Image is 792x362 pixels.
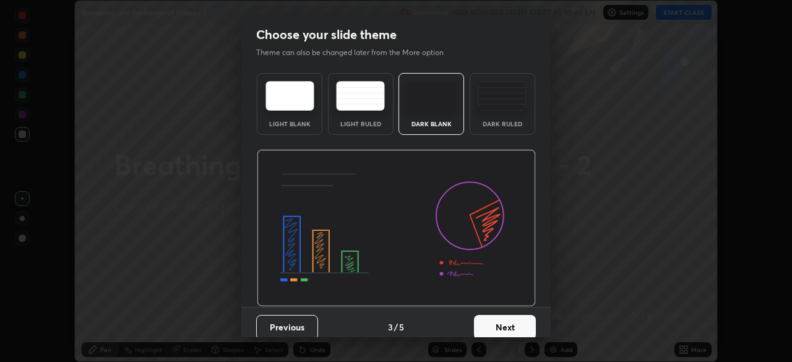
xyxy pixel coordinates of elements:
div: Light Blank [265,121,314,127]
h4: 5 [399,321,404,334]
button: Previous [256,315,318,340]
button: Next [474,315,536,340]
div: Light Ruled [336,121,385,127]
h4: / [394,321,398,334]
img: darkTheme.f0cc69e5.svg [407,81,456,111]
h4: 3 [388,321,393,334]
p: Theme can also be changed later from the More option [256,47,457,58]
img: darkRuledTheme.de295e13.svg [478,81,527,111]
div: Dark Ruled [478,121,527,127]
div: Dark Blank [407,121,456,127]
h2: Choose your slide theme [256,27,397,43]
img: lightTheme.e5ed3b09.svg [265,81,314,111]
img: lightRuledTheme.5fabf969.svg [336,81,385,111]
img: darkThemeBanner.d06ce4a2.svg [257,150,536,307]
